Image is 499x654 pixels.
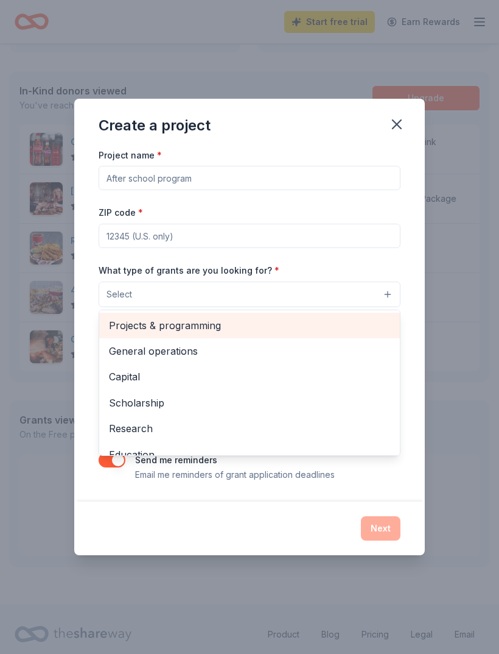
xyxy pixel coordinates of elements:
[99,310,400,456] div: Select
[109,318,390,333] span: Projects & programming
[109,343,390,359] span: General operations
[109,447,390,463] span: Education
[109,421,390,436] span: Research
[99,282,400,307] button: Select
[109,369,390,385] span: Capital
[106,287,132,302] span: Select
[109,395,390,411] span: Scholarship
